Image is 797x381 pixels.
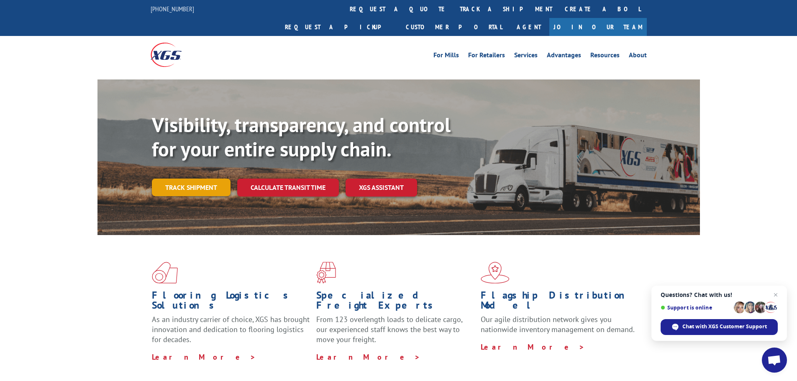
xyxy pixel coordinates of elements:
a: About [629,52,647,61]
p: From 123 overlength loads to delicate cargo, our experienced staff knows the best way to move you... [316,315,474,352]
a: For Retailers [468,52,505,61]
h1: Specialized Freight Experts [316,290,474,315]
span: Questions? Chat with us! [661,292,778,298]
a: Customer Portal [400,18,508,36]
span: Support is online [661,304,731,311]
span: As an industry carrier of choice, XGS has brought innovation and dedication to flooring logistics... [152,315,310,344]
span: Close chat [771,290,781,300]
a: Learn More > [481,342,585,352]
img: xgs-icon-total-supply-chain-intelligence-red [152,262,178,284]
a: Learn More > [316,352,420,362]
a: Join Our Team [549,18,647,36]
a: Learn More > [152,352,256,362]
a: Services [514,52,538,61]
b: Visibility, transparency, and control for your entire supply chain. [152,112,451,162]
img: xgs-icon-focused-on-flooring-red [316,262,336,284]
a: Resources [590,52,620,61]
a: Agent [508,18,549,36]
div: Chat with XGS Customer Support [661,319,778,335]
a: [PHONE_NUMBER] [151,5,194,13]
span: Chat with XGS Customer Support [682,323,767,330]
a: XGS ASSISTANT [346,179,417,197]
a: Advantages [547,52,581,61]
img: xgs-icon-flagship-distribution-model-red [481,262,510,284]
a: Track shipment [152,179,231,196]
a: For Mills [433,52,459,61]
a: Request a pickup [279,18,400,36]
h1: Flooring Logistics Solutions [152,290,310,315]
div: Open chat [762,348,787,373]
h1: Flagship Distribution Model [481,290,639,315]
span: Our agile distribution network gives you nationwide inventory management on demand. [481,315,635,334]
a: Calculate transit time [237,179,339,197]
